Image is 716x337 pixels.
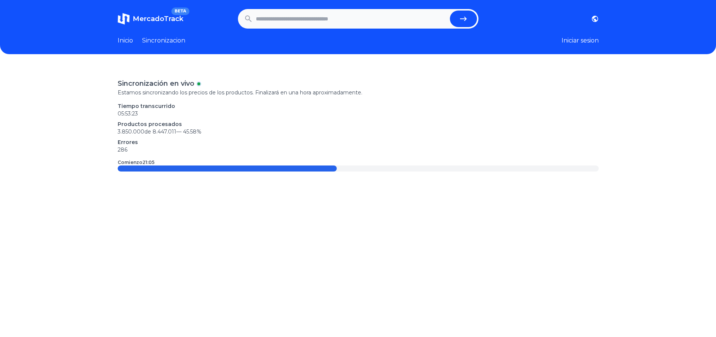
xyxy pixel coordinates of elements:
p: Sincronización en vivo [118,78,194,89]
button: Iniciar sesion [562,36,599,45]
p: Comienzo [118,159,154,165]
a: MercadoTrackBETA [118,13,183,25]
span: BETA [171,8,189,15]
span: 45.58 % [183,128,201,135]
p: Errores [118,138,599,146]
p: Estamos sincronizando los precios de los productos. Finalizará en una hora aproximadamente. [118,89,599,96]
a: Sincronizacion [142,36,185,45]
p: 286 [118,146,599,153]
p: Productos procesados [118,120,599,128]
img: MercadoTrack [118,13,130,25]
time: 05:53:23 [118,110,138,117]
p: 3.850.000 de 8.447.011 — [118,128,599,135]
span: MercadoTrack [133,15,183,23]
p: Tiempo transcurrido [118,102,599,110]
time: 21:05 [142,159,154,165]
a: Inicio [118,36,133,45]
